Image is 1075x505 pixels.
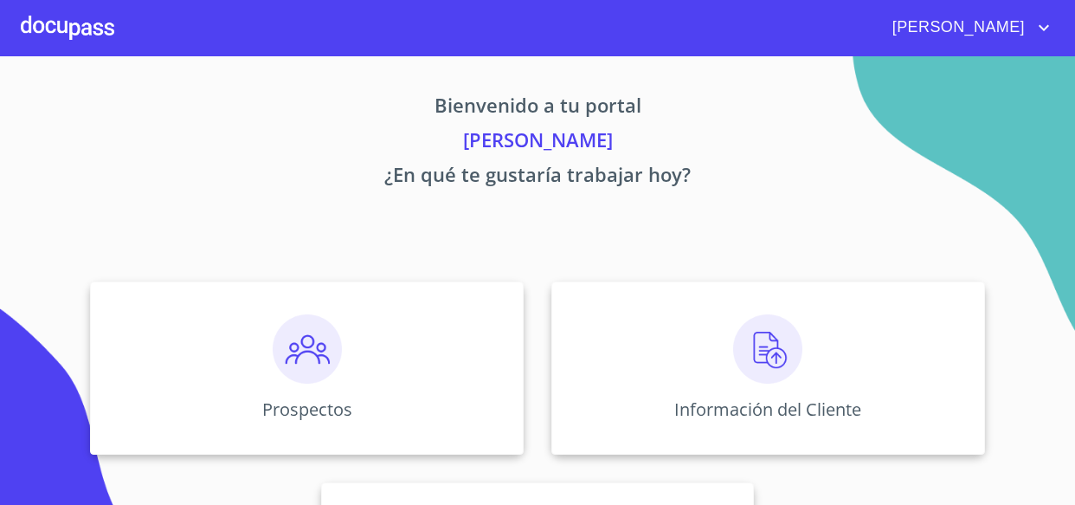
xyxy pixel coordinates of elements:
p: Prospectos [262,398,352,421]
img: carga.png [733,314,802,384]
p: Información del Cliente [674,398,861,421]
p: Bienvenido a tu portal [21,91,1054,126]
p: [PERSON_NAME] [21,126,1054,160]
button: account of current user [879,14,1054,42]
span: [PERSON_NAME] [879,14,1033,42]
p: ¿En qué te gustaría trabajar hoy? [21,160,1054,195]
img: prospectos.png [273,314,342,384]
